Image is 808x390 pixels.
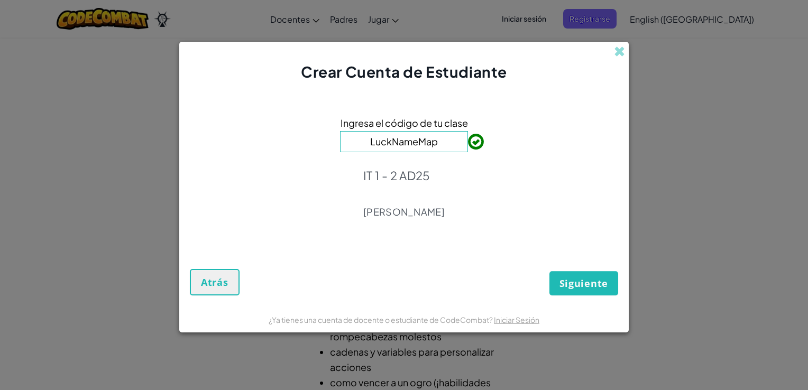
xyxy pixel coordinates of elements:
[190,269,240,295] button: Atrás
[341,115,468,131] span: Ingresa el código de tu clase
[559,277,608,290] span: Siguiente
[363,206,445,218] p: [PERSON_NAME]
[363,168,445,183] p: IT 1 - 2 AD25
[494,315,539,324] a: Iniciar Sesión
[269,315,494,324] span: ¿Ya tienes una cuenta de docente o estudiante de CodeCombat?
[549,271,618,295] button: Siguiente
[201,276,228,289] span: Atrás
[301,62,507,81] span: Crear Cuenta de Estudiante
